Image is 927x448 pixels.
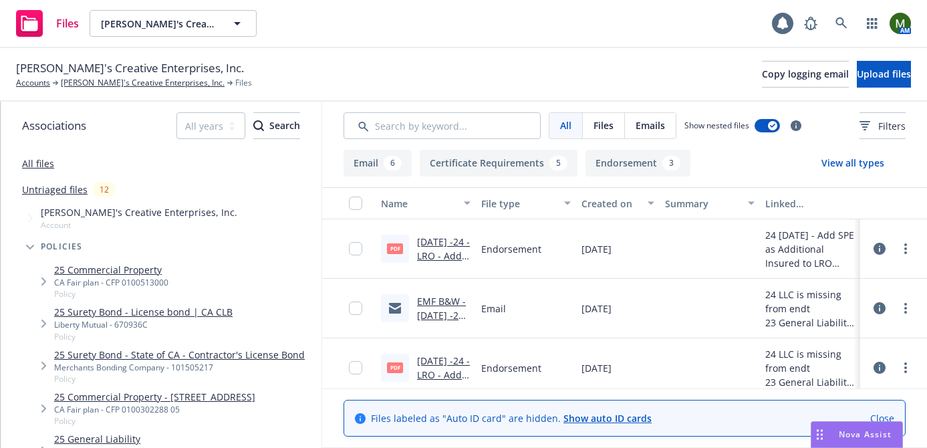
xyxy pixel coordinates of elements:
span: Email [481,302,506,316]
svg: Search [253,120,264,131]
a: Close [870,411,894,425]
span: Filters [878,119,906,133]
button: Upload files [857,61,911,88]
span: All [560,118,571,132]
span: [DATE] [581,302,612,316]
a: 25 Surety Bond - License bond | CA CLB [54,305,233,319]
a: 25 Commercial Property [54,263,168,277]
span: pdf [387,243,403,253]
div: Search [253,113,300,138]
img: photo [890,13,911,34]
a: more [898,300,914,316]
div: 12 [93,182,116,197]
span: Policies [41,243,83,251]
span: Associations [22,117,86,134]
span: Files [56,18,79,29]
a: Files [11,5,84,42]
input: Search by keyword... [344,112,541,139]
button: Copy logging email [762,61,849,88]
button: Created on [576,187,660,219]
span: Emails [636,118,665,132]
span: [PERSON_NAME]'s Creative Enterprises, Inc. [41,205,237,219]
a: Show auto ID cards [563,412,652,425]
span: Copy logging email [762,68,849,80]
span: Policy [54,288,168,300]
div: CA Fair plan - CFP 0100513000 [54,277,168,288]
div: 6 [384,156,402,171]
div: CA Fair plan - CFP 0100302288 05 [54,404,255,415]
span: Policy [54,373,305,384]
div: 24 [DATE] - Add SPE as Additional Insured to LRO Policy [765,228,855,270]
a: more [898,360,914,376]
div: Drag to move [811,422,828,447]
span: Policy [54,415,255,427]
button: Summary [660,187,760,219]
input: Toggle Row Selected [349,302,362,315]
input: Toggle Row Selected [349,242,362,255]
span: Show nested files [684,120,749,131]
span: Upload files [857,68,911,80]
div: 3 [662,156,680,171]
span: Files [235,77,252,89]
div: 24 LLC is missing from endt [765,347,855,375]
span: Endorsement [481,361,541,375]
a: Report a Bug [797,10,824,37]
span: [PERSON_NAME]'s Creative Enterprises, Inc. [101,17,217,31]
span: [PERSON_NAME]'s Creative Enterprises, Inc. [16,60,244,77]
span: Files [593,118,614,132]
span: [DATE] [581,361,612,375]
button: Certificate Requirements [420,150,577,177]
button: SearchSearch [253,112,300,139]
div: 24 LLC is missing from endt [765,288,855,316]
div: Summary [665,197,740,211]
div: Created on [581,197,640,211]
div: 5 [549,156,567,171]
a: Untriaged files [22,183,88,197]
span: Endorsement [481,242,541,256]
a: 25 Commercial Property - [STREET_ADDRESS] [54,390,255,404]
span: pdf [387,362,403,372]
div: 23 General Liability - Dwelling LRO [765,375,855,389]
button: [PERSON_NAME]'s Creative Enterprises, Inc. [90,10,257,37]
input: Select all [349,197,362,210]
span: Policy [54,331,233,342]
button: Email [344,150,412,177]
div: Merchants Bonding Company - 101505217 [54,362,305,373]
span: Account [41,219,237,231]
button: View all types [800,150,906,177]
a: [PERSON_NAME]'s Creative Enterprises, Inc. [61,77,225,89]
a: 25 General Liability [54,432,246,446]
div: 23 General Liability - Dwelling LRO [765,316,855,330]
a: Search [828,10,855,37]
a: more [898,241,914,257]
input: Toggle Row Selected [349,361,362,374]
button: Endorsement [585,150,690,177]
span: Nova Assist [839,429,892,440]
button: File type [476,187,576,219]
a: EMF B&W - [DATE] -24 - LRO - Add 3193 Calistoga LLC Endt no AP.msg [417,295,470,392]
button: Name [376,187,476,219]
button: Nova Assist [811,421,903,448]
span: Filters [859,119,906,133]
a: Accounts [16,77,50,89]
a: [DATE] -24 - LRO - Add 3193 Calistoga LLC Endt no AP.pdf [417,354,470,437]
a: All files [22,157,54,170]
span: [DATE] [581,242,612,256]
div: File type [481,197,556,211]
div: Name [381,197,456,211]
a: [DATE] -24 - LRO - Add SPE as AI.pdf [417,235,470,290]
div: Linked associations [765,197,855,211]
div: Liberty Mutual - 670936C [54,319,233,330]
button: Linked associations [760,187,860,219]
a: Switch app [859,10,886,37]
button: Filters [859,112,906,139]
a: 25 Surety Bond - State of CA - Contractor's License Bond [54,348,305,362]
span: Files labeled as "Auto ID card" are hidden. [371,411,652,425]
